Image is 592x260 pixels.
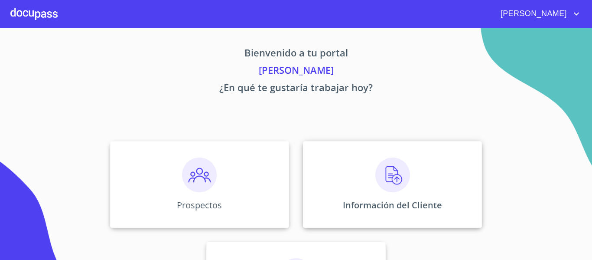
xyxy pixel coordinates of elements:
img: prospectos.png [182,158,217,192]
p: ¿En qué te gustaría trabajar hoy? [29,80,563,98]
span: [PERSON_NAME] [494,7,571,21]
p: Prospectos [177,199,222,211]
button: account of current user [494,7,582,21]
p: Información del Cliente [343,199,442,211]
img: carga.png [375,158,410,192]
p: [PERSON_NAME] [29,63,563,80]
p: Bienvenido a tu portal [29,46,563,63]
